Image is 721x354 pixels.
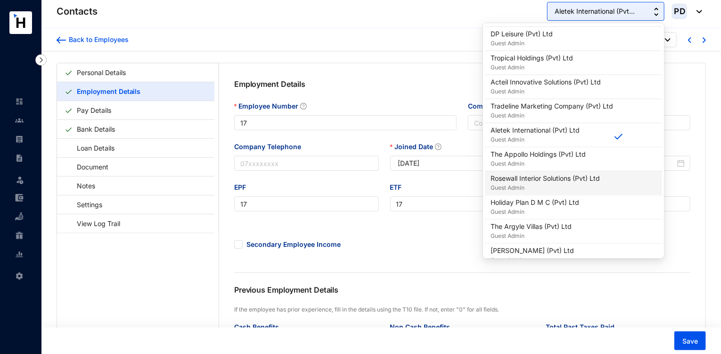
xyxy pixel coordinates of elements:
p: If the employee has prior experience, fill in the details using the T10 file. If not, enter "0" f... [234,305,690,314]
li: Contacts [8,111,30,130]
p: Guest Admin [491,183,600,193]
span: PD [674,7,685,15]
span: Save [682,337,698,346]
input: Company Email [468,115,690,130]
p: Rosewall Interior Solutions (Pvt) Ltd [491,174,600,183]
label: ETF [390,182,409,193]
p: Guest Admin [491,111,613,120]
p: The Argyle Villas (Pvt) Ltd [491,222,572,231]
li: Home [8,92,30,111]
a: View Log Trail [65,214,123,233]
p: Employment Details [234,78,462,101]
input: Employee Number [234,115,457,130]
p: Guest Admin [491,207,579,217]
p: Guest Admin [491,231,572,241]
label: Non Cash Benefits [390,322,457,332]
p: Guest Admin [491,159,586,169]
a: Pay Details [73,101,115,120]
img: chevron-left-blue.0fda5800d0a05439ff8ddef8047136d5.svg [688,37,691,43]
img: chevron-right-blue.16c49ba0fe93ddb13f341d83a2dbca89.svg [703,37,706,43]
img: expense-unselected.2edcf0507c847f3e9e96.svg [15,194,24,202]
span: Secondary Employee Income [243,240,344,249]
li: Contracts [8,149,30,168]
a: Loan Details [65,138,118,158]
p: Aletek International (Pvt) Ltd [491,126,580,135]
span: question-circle [435,143,442,150]
img: blue-correct.187ec8c3ebe1a225110a.svg [614,134,623,140]
a: Settings [65,195,106,214]
a: Bank Details [73,119,119,139]
img: home-unselected.a29eae3204392db15eaf.svg [15,97,24,106]
label: Total Past Taxes Paid [546,322,621,332]
img: contract-unselected.99e2b2107c0a7dd48938.svg [15,154,24,162]
img: report-unselected.e6a6b4230fc7da01f883.svg [15,250,24,259]
input: Company Telephone [234,156,379,171]
p: Guest Admin [491,39,553,48]
img: arrow-backward-blue.96c47016eac47e06211658234db6edf5.svg [57,37,66,43]
img: nav-icon-right.af6afadce00d159da59955279c43614e.svg [35,54,47,66]
img: leave-unselected.2934df6273408c3f84d9.svg [15,175,25,185]
label: Cash Benefits [234,322,286,332]
button: Save [674,331,706,350]
img: dropdown-black.8e83cc76930a90b1a4fdb6d089b7bf3a.svg [665,38,671,42]
button: Aletek International (Pvt... [547,2,664,21]
li: Reports [8,245,30,264]
img: people-unselected.118708e94b43a90eceab.svg [15,116,24,125]
p: Guest Admin [491,255,574,265]
img: loan-unselected.d74d20a04637f2d15ab5.svg [15,212,24,221]
input: EPF [234,196,379,211]
a: Document [65,157,112,177]
a: Employment Details [73,82,144,101]
input: Joined Date [398,158,520,169]
span: question-circle [300,103,307,110]
a: Notes [65,176,98,195]
span: Aletek International (Pvt... [555,6,635,17]
a: Personal Details [73,63,130,82]
a: Back to Employees [57,35,129,44]
p: Previous Employment Details [234,284,462,305]
img: up-down-arrow.74152d26bf9780fbf563ca9c90304185.svg [654,8,659,16]
label: Company Telephone [234,142,308,152]
li: Payroll [8,130,30,149]
li: Gratuity [8,226,30,245]
label: Company Email [468,101,525,111]
div: Back to Employees [66,35,129,44]
label: Joined Date [390,142,448,152]
li: Expenses [8,188,30,207]
p: Guest Admin [491,135,580,144]
img: dropdown-black.8e83cc76930a90b1a4fdb6d089b7bf3a.svg [692,10,702,13]
label: Employee Number [234,101,313,111]
input: ETF [390,196,535,211]
p: Tropical Holdings (Pvt) Ltd [491,53,573,63]
p: The Appollo Holdings (Pvt) Ltd [491,150,586,159]
img: settings-unselected.1febfda315e6e19643a1.svg [15,272,24,280]
p: Holiday Plan D M C (Pvt) Ltd [491,198,579,207]
p: DP Leisure (Pvt) Ltd [491,29,553,39]
p: Tradeline Marketing Company (Pvt) Ltd [491,101,613,111]
p: Guest Admin [491,87,601,96]
li: Loan [8,207,30,226]
p: [PERSON_NAME] (Pvt) Ltd [491,246,574,255]
p: Contacts [57,5,98,18]
img: gratuity-unselected.a8c340787eea3cf492d7.svg [15,231,24,240]
label: EPF [234,182,253,193]
p: Acteil Innovative Solutions (Pvt) Ltd [491,77,601,87]
p: Guest Admin [491,63,573,72]
img: payroll-unselected.b590312f920e76f0c668.svg [15,135,24,143]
